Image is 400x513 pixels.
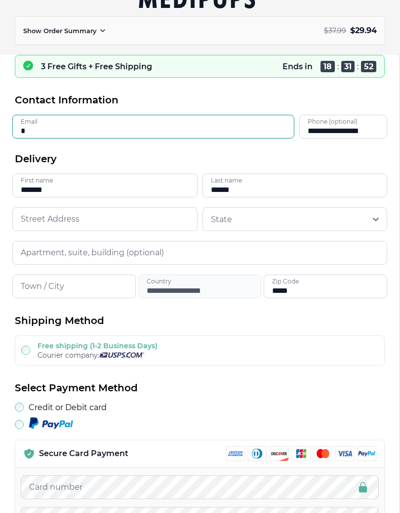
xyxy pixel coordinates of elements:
[99,352,144,358] img: Usps courier company
[337,62,339,71] span: :
[39,448,128,459] p: Secure Card Payment
[23,26,97,36] p: Show Order Summary
[324,26,346,35] span: $ 37.99
[15,93,119,107] span: Contact Information
[29,403,107,412] label: Credit or Debit card
[226,446,376,461] img: payment methods
[350,26,377,35] span: $ 29.94
[29,417,73,430] img: Paypal
[361,61,376,72] span: 52
[282,62,313,71] p: Ends in
[38,351,99,360] span: Courier company:
[38,341,158,350] label: Free shipping (1-2 Business Days)
[320,61,335,72] span: 18
[41,62,152,71] p: 3 Free Gifts + Free Shipping
[15,381,385,395] h2: Select Payment Method
[357,62,359,71] span: :
[341,61,355,72] span: 31
[15,314,385,327] h2: Shipping Method
[15,152,57,166] span: Delivery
